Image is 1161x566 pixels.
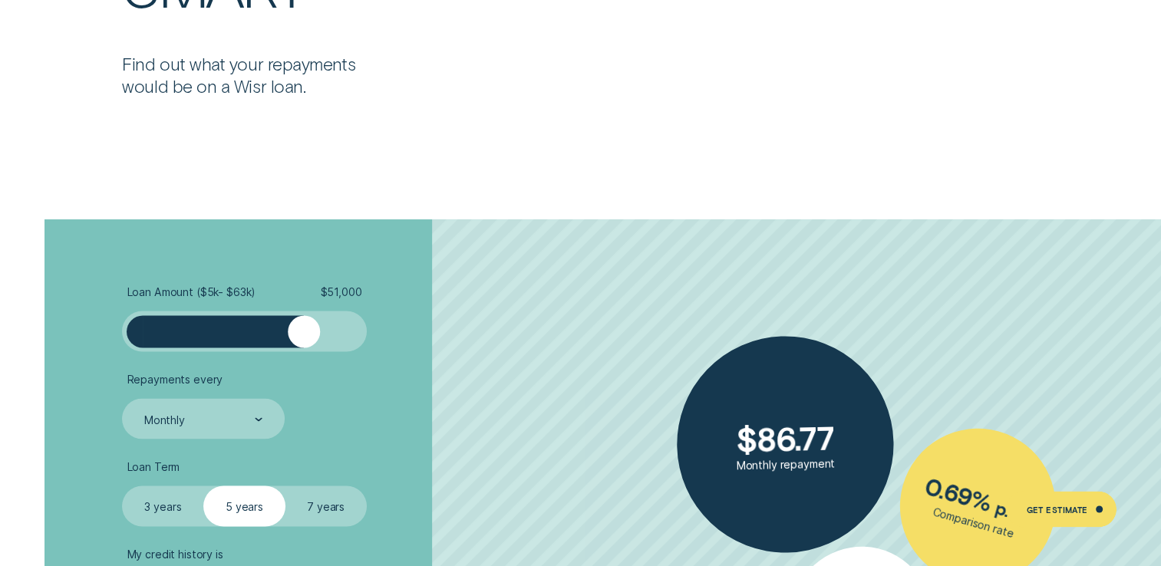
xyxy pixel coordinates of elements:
label: 7 years [285,485,367,526]
a: Get Estimate [1006,491,1116,528]
span: $ 51,000 [320,285,361,298]
span: My credit history is [127,547,223,561]
span: Loan Term [127,459,180,473]
div: Monthly [144,413,185,426]
label: 3 years [122,485,203,526]
label: 5 years [203,485,285,526]
p: Find out what your repayments would be on a Wisr loan. [122,53,387,97]
span: Loan Amount ( $5k - $63k ) [127,285,256,298]
span: Repayments every [127,372,223,386]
